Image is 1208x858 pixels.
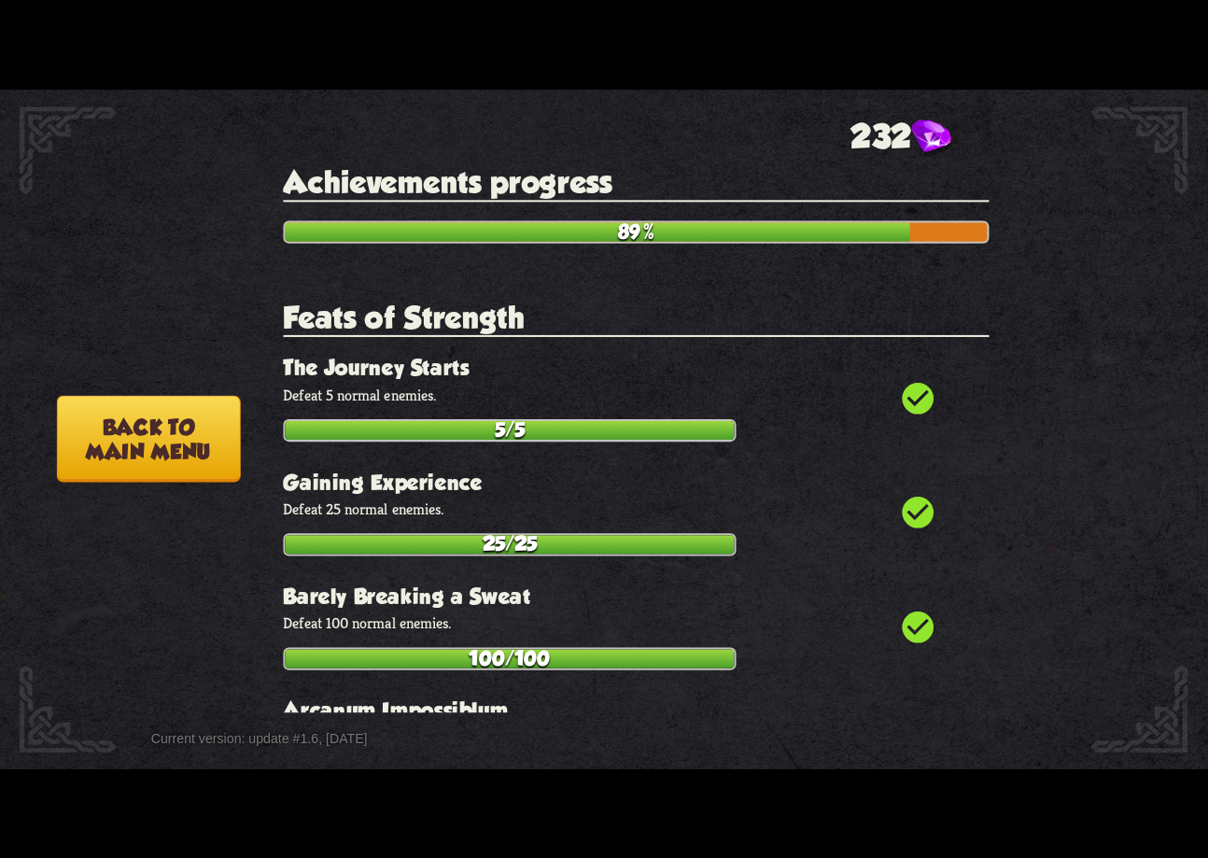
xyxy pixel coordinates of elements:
h2: Achievements progress [283,164,989,201]
p: Defeat 5 normal enemies. [283,385,989,404]
h3: The Journey Starts [283,356,989,380]
i: check_circle [899,379,936,416]
button: Back tomain menu [57,395,241,482]
p: Defeat 100 normal enemies. [283,613,989,633]
div: 100/100 [285,649,734,668]
div: 232 [850,118,951,158]
i: check_circle [899,493,936,530]
h3: Barely Breaking a Sweat [283,584,989,608]
div: 25/25 [285,535,734,554]
i: check_circle [899,608,936,645]
div: Current version: update #1.6, [DATE] [151,720,523,754]
h3: Gaining Experience [283,470,989,494]
div: 89% [285,222,987,241]
p: Defeat 25 normal enemies. [283,499,989,518]
img: gem.png [911,120,951,157]
h3: Arcanum Impossiblum [283,698,989,723]
div: 5/5 [285,420,734,439]
h2: Feats of Strength [283,300,989,336]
